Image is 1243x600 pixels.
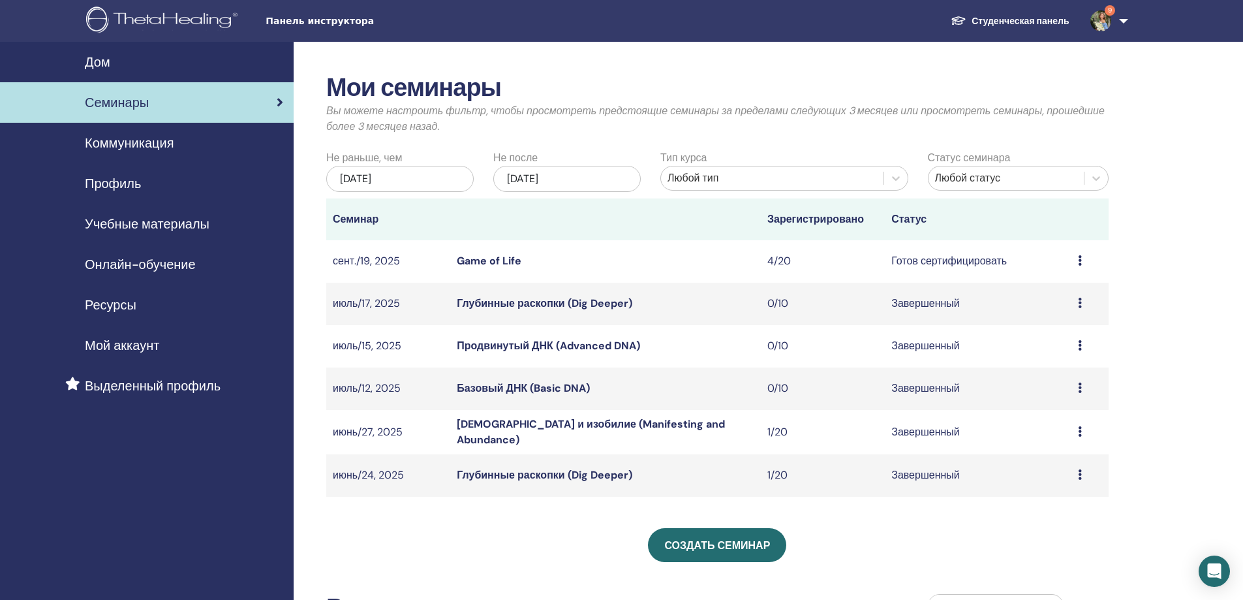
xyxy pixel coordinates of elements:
[885,454,1071,497] td: Завершенный
[326,198,450,240] th: Семинар
[85,52,110,72] span: Дом
[761,368,885,410] td: 0/10
[326,325,450,368] td: июль/15, 2025
[940,9,1079,33] a: Студенческая панель
[326,150,402,166] label: Не раньше, чем
[457,381,590,395] a: Базовый ДНК (Basic DNA)
[668,170,877,186] div: Любой тип
[85,295,136,315] span: Ресурсы
[457,339,639,353] a: Продвинутый ДНК (Advanced DNA)
[885,368,1071,410] td: Завершенный
[85,214,209,234] span: Учебные материалы
[928,150,1011,166] label: Статус семинара
[885,283,1071,325] td: Завершенный
[761,454,885,497] td: 1/20
[326,73,1109,103] h2: Мои семинары
[85,255,196,274] span: Онлайн-обучение
[266,14,461,28] span: Панель инструктора
[761,283,885,325] td: 0/10
[885,325,1071,368] td: Завершенный
[85,133,174,153] span: Коммуникация
[493,166,641,192] div: [DATE]
[326,166,474,192] div: [DATE]
[660,150,707,166] label: Тип курса
[86,7,242,36] img: logo.png
[761,240,885,283] td: 4/20
[1105,5,1115,16] span: 9
[326,454,450,497] td: июнь/24, 2025
[85,336,159,355] span: Мой аккаунт
[761,410,885,454] td: 1/20
[85,376,221,396] span: Выделенный профиль
[1090,10,1111,31] img: default.jpg
[326,240,450,283] td: сент./19, 2025
[761,325,885,368] td: 0/10
[935,170,1077,186] div: Любой статус
[664,539,770,552] span: Создать семинар
[326,410,450,454] td: июнь/27, 2025
[85,93,149,112] span: Семинары
[326,368,450,410] td: июль/12, 2025
[457,296,632,310] a: Глубинные раскопки (Dig Deeper)
[885,198,1071,240] th: Статус
[951,15,966,26] img: graduation-cap-white.svg
[1199,556,1230,587] div: Open Intercom Messenger
[493,150,538,166] label: Не после
[885,410,1071,454] td: Завершенный
[457,417,725,447] a: [DEMOGRAPHIC_DATA] и изобилие (Manifesting and Abundance)
[761,198,885,240] th: Зарегистрировано
[85,174,141,193] span: Профиль
[326,103,1109,134] p: Вы можете настроить фильтр, чтобы просмотреть предстоящие семинары за пределами следующих 3 месяц...
[457,254,521,268] a: Game of Life
[648,528,786,562] a: Создать семинар
[885,240,1071,283] td: Готов сертифицировать
[457,468,632,482] a: Глубинные раскопки (Dig Deeper)
[326,283,450,325] td: июль/17, 2025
